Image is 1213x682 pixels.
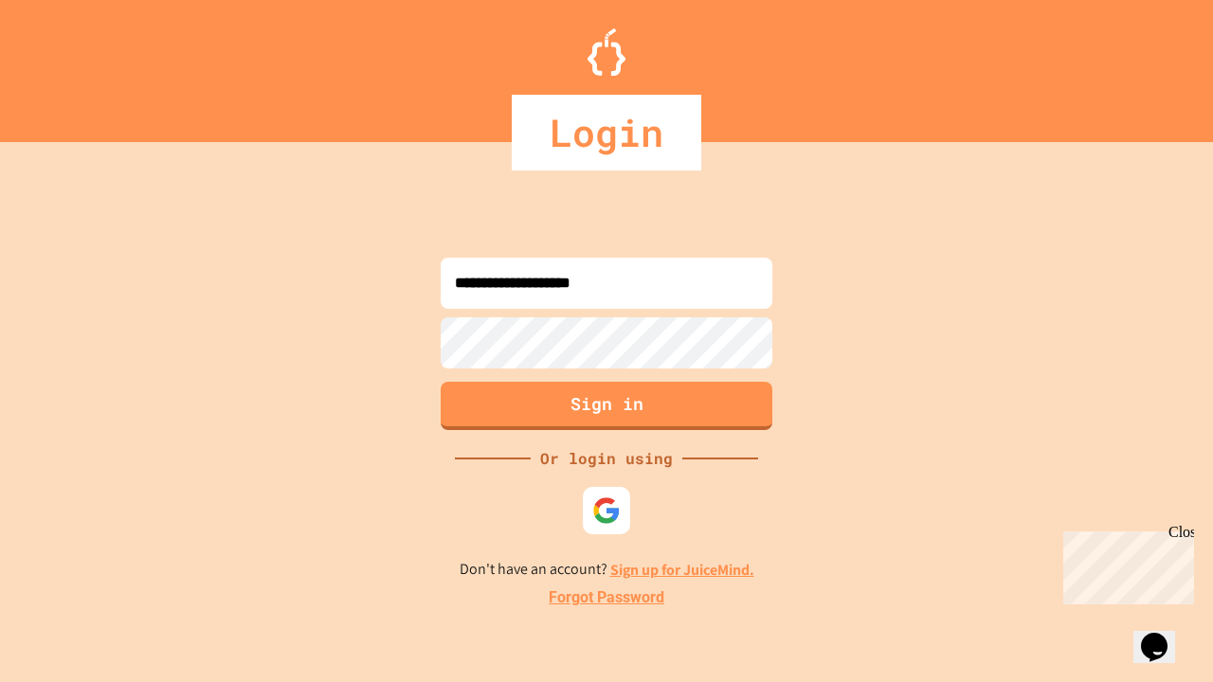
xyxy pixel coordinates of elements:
iframe: chat widget [1133,606,1194,663]
div: Or login using [531,447,682,470]
a: Sign up for JuiceMind. [610,560,754,580]
iframe: chat widget [1056,524,1194,604]
img: Logo.svg [588,28,625,76]
a: Forgot Password [549,586,664,609]
button: Sign in [441,382,772,430]
div: Login [512,95,701,170]
div: Chat with us now!Close [8,8,131,120]
img: google-icon.svg [592,496,621,525]
p: Don't have an account? [460,558,754,582]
